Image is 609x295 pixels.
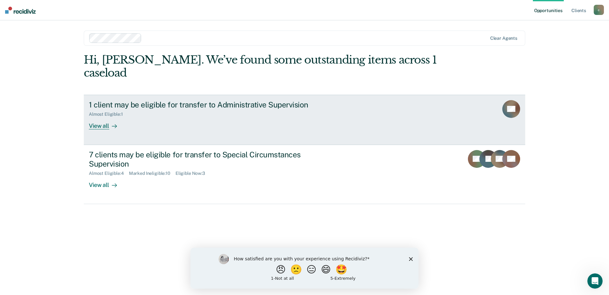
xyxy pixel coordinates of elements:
[89,150,312,168] div: 7 clients may be eligible for transfer to Special Circumstances Supervision
[84,53,437,79] div: Hi, [PERSON_NAME]. We’ve found some outstanding items across 1 caseload
[176,171,210,176] div: Eligible Now : 3
[89,117,125,129] div: View all
[89,112,128,117] div: Almost Eligible : 1
[594,5,604,15] button: c
[190,248,419,289] iframe: Survey by Kim from Recidiviz
[587,273,603,289] iframe: Intercom live chat
[89,100,312,109] div: 1 client may be eligible for transfer to Administrative Supervision
[490,36,517,41] div: Clear agents
[5,7,36,14] img: Recidiviz
[89,171,129,176] div: Almost Eligible : 4
[89,176,125,189] div: View all
[129,171,176,176] div: Marked Ineligible : 10
[84,145,525,204] a: 7 clients may be eligible for transfer to Special Circumstances SupervisionAlmost Eligible:4Marke...
[84,95,525,145] a: 1 client may be eligible for transfer to Administrative SupervisionAlmost Eligible:1View all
